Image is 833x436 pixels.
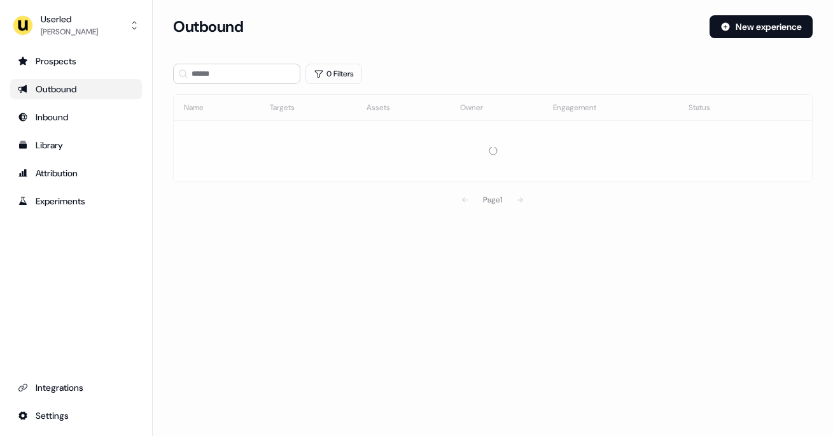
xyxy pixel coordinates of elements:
[18,55,134,67] div: Prospects
[10,377,142,398] a: Go to integrations
[173,17,243,36] h3: Outbound
[10,51,142,71] a: Go to prospects
[305,64,362,84] button: 0 Filters
[10,135,142,155] a: Go to templates
[10,10,142,41] button: Userled[PERSON_NAME]
[10,163,142,183] a: Go to attribution
[18,83,134,95] div: Outbound
[18,195,134,207] div: Experiments
[41,25,98,38] div: [PERSON_NAME]
[18,381,134,394] div: Integrations
[10,191,142,211] a: Go to experiments
[18,139,134,151] div: Library
[10,107,142,127] a: Go to Inbound
[710,15,813,38] button: New experience
[10,79,142,99] a: Go to outbound experience
[18,111,134,123] div: Inbound
[41,13,98,25] div: Userled
[18,167,134,179] div: Attribution
[18,409,134,422] div: Settings
[10,405,142,426] a: Go to integrations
